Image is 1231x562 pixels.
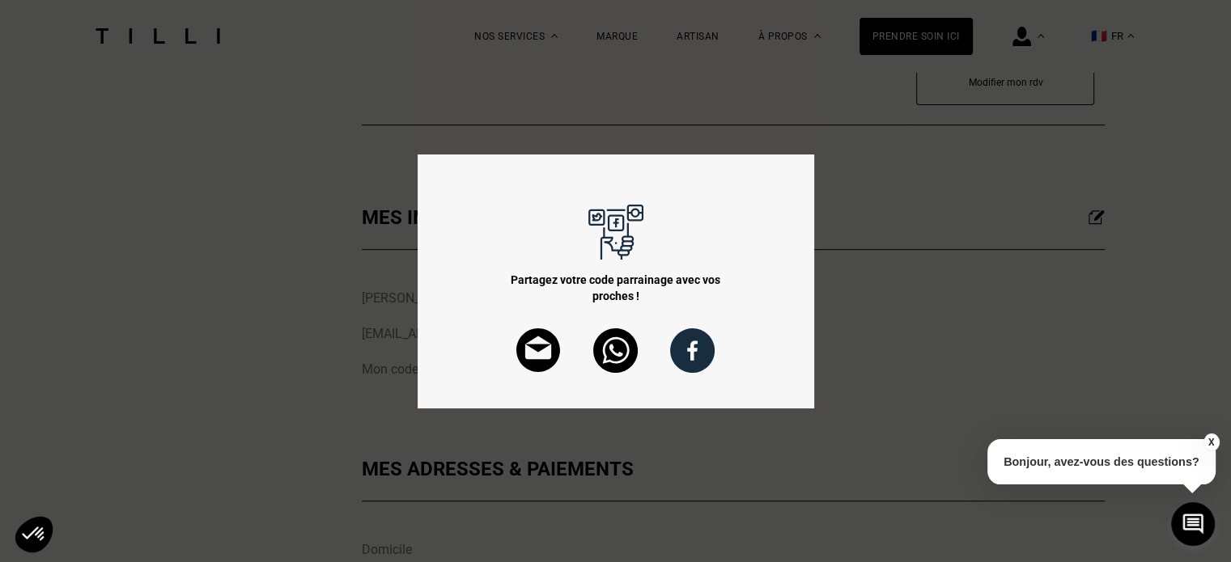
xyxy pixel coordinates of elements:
img: Partager votre code parrain sur Twitter [593,328,638,373]
img: Partager votre code parrain sur Facebook [670,328,715,373]
button: facebook [654,328,731,380]
img: Partager votre code parrain par email [516,328,561,373]
img: Partager votre code parrain sur les reseaux sociaux [588,205,643,260]
span: Partagez votre code parrainage avec vos proches ! [495,272,737,304]
p: Bonjour, avez-vous des questions? [987,439,1216,484]
button: whatsapp [577,328,654,380]
button: X [1203,433,1219,451]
